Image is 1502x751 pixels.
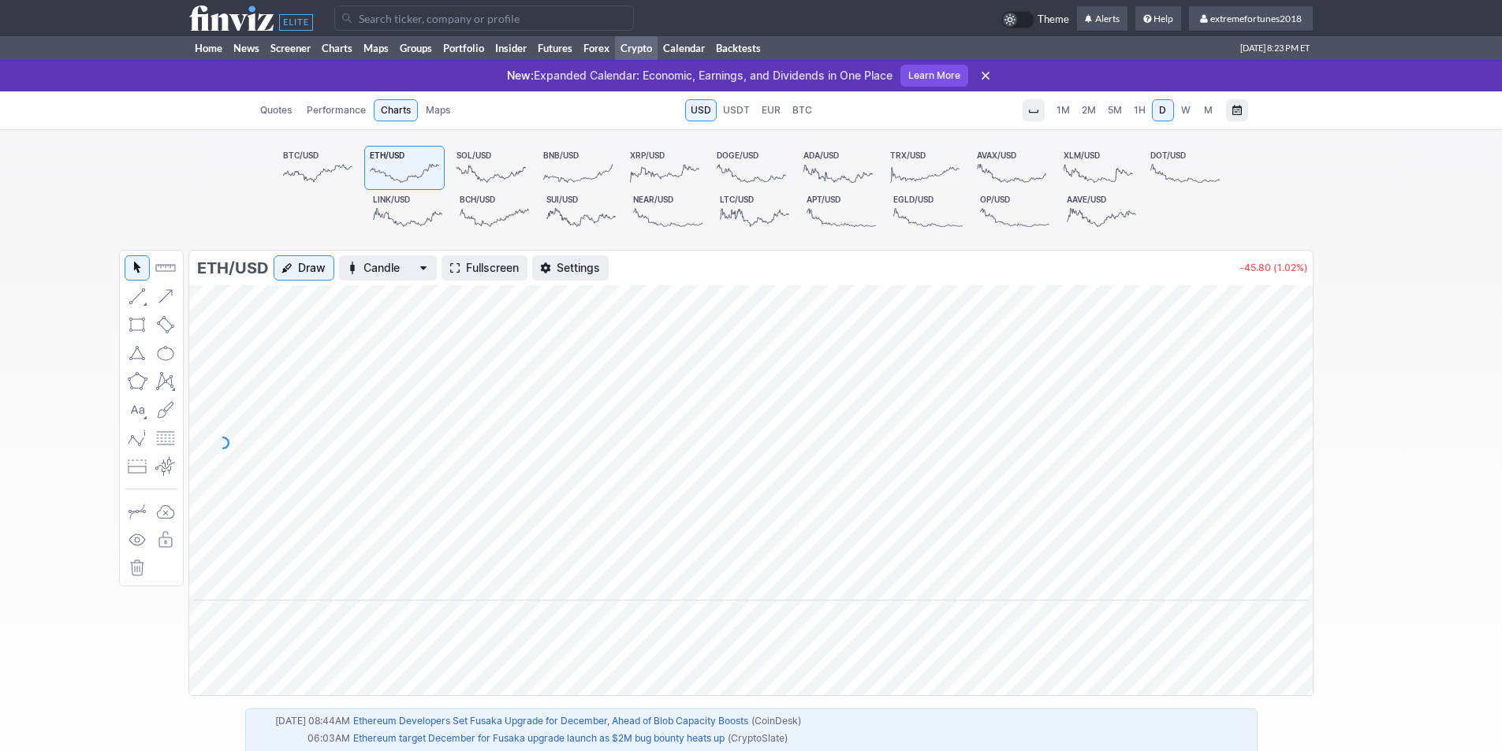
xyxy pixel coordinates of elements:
[1067,195,1106,204] span: AAVE/USD
[125,340,150,366] button: Triangle
[249,730,352,747] td: 06:03AM
[307,102,366,118] span: Performance
[685,99,717,121] a: USD
[728,731,788,746] span: (CryptoSlate)
[125,556,150,581] button: Remove all drawings
[153,284,178,309] button: Arrow
[1038,11,1069,28] span: Theme
[1076,99,1101,121] a: 2M
[543,151,579,160] span: BNB/USD
[557,260,600,276] span: Settings
[900,65,968,87] a: Learn More
[125,369,150,394] button: Polygon
[977,151,1016,160] span: AVAX/USD
[373,195,410,204] span: LINK/USD
[1135,6,1181,32] a: Help
[363,260,412,276] span: Candle
[717,151,758,160] span: DOGE/USD
[1102,99,1127,121] a: 5M
[615,36,658,60] a: Crypto
[885,146,965,190] a: TRX/USD
[541,190,621,234] a: SUI/USD
[274,255,334,281] button: Draw
[153,397,178,422] button: Brush
[756,99,786,121] a: EUR
[975,190,1055,234] a: OP/USD
[153,312,178,337] button: Rotated rectangle
[260,102,292,118] span: Quotes
[364,146,445,190] a: ETH/USD
[890,151,926,160] span: TRX/USD
[1152,99,1174,121] a: D
[723,102,750,118] span: USDT
[792,102,812,118] span: BTC
[751,713,801,729] span: (CoinDesk)
[1226,99,1248,121] button: Range
[1134,104,1146,116] span: 1H
[1077,6,1127,32] a: Alerts
[125,426,150,451] button: Elliott waves
[546,195,578,204] span: SUI/USD
[153,426,178,451] button: Fibonacci retracements
[803,151,839,160] span: ADA/USD
[125,255,150,281] button: Mouse
[532,255,609,281] button: Settings
[367,190,448,234] a: LINK/USD
[691,102,711,118] span: USD
[1051,99,1075,121] a: 1M
[300,99,373,121] a: Performance
[353,732,725,744] a: Ethereum target December for Fusaka upgrade launch as $2M bug bounty heats up
[1189,6,1313,32] a: extremefortunes2018
[633,195,673,204] span: NEAR/USD
[153,527,178,552] button: Lock drawings
[153,454,178,479] button: Anchored VWAP
[153,499,178,524] button: Drawings autosave: Off
[1175,99,1197,121] a: W
[1057,104,1070,116] span: 1M
[628,190,708,234] a: NEAR/USD
[717,99,755,121] a: USDT
[787,99,818,121] a: BTC
[1061,190,1142,234] a: AAVE/USD
[888,190,968,234] a: EGLD/USD
[1145,146,1225,190] a: DOT/USD
[1128,99,1151,121] a: 1H
[451,146,531,190] a: SOL/USD
[507,69,534,82] span: New:
[711,146,792,190] a: DOGE/USD
[278,146,358,190] a: BTC/USD
[1210,13,1302,24] span: extremefortunes2018
[624,146,705,190] a: XRP/USD
[532,36,578,60] a: Futures
[720,195,754,204] span: LTC/USD
[1108,104,1122,116] span: 5M
[457,151,491,160] span: SOL/USD
[353,715,748,727] a: Ethereum Developers Set Fusaka Upgrade for December, Ahead of Blob Capacity Boosts
[253,99,299,121] a: Quotes
[125,454,150,479] button: Position
[714,190,795,234] a: LTC/USD
[153,369,178,394] button: XABCD
[710,36,766,60] a: Backtests
[419,99,457,121] a: Maps
[507,68,893,84] p: Expanded Calendar: Economic, Earnings, and Dividends in One Place
[358,36,394,60] a: Maps
[460,195,495,204] span: BCH/USD
[189,36,228,60] a: Home
[578,36,615,60] a: Forex
[807,195,840,204] span: APT/USD
[801,190,881,234] a: APT/USD
[125,284,150,309] button: Line
[1181,104,1191,116] span: W
[438,36,490,60] a: Portfolio
[980,195,1010,204] span: OP/USD
[381,102,411,118] span: Charts
[283,151,319,160] span: BTC/USD
[1001,11,1069,28] a: Theme
[374,99,418,121] a: Charts
[153,255,178,281] button: Measure
[1239,263,1308,273] p: -45.80 (1.02%)
[197,257,269,279] h3: ETH/USD
[265,36,316,60] a: Screener
[658,36,710,60] a: Calendar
